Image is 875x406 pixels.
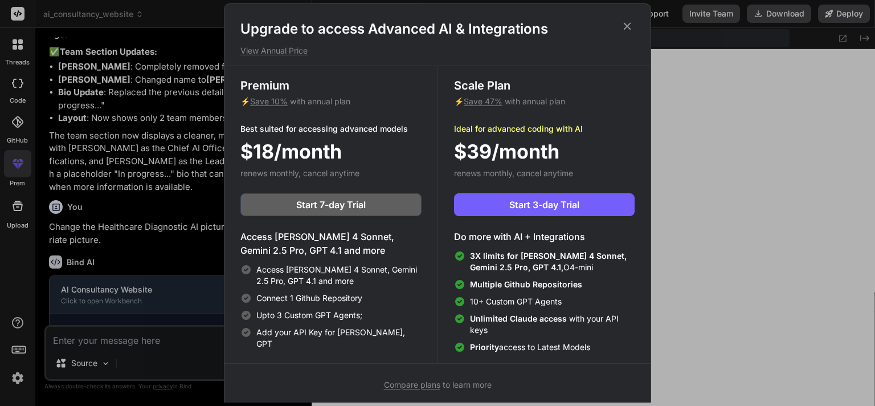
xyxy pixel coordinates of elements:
[470,250,635,273] span: O4-mini
[240,96,422,107] p: ⚡ with annual plan
[464,96,502,106] span: Save 47%
[470,314,569,323] span: Unlimited Claude access
[240,45,635,56] p: View Annual Price
[240,168,359,178] span: renews monthly, cancel anytime
[470,296,562,307] span: 10+ Custom GPT Agents
[256,310,362,321] span: Upto 3 Custom GPT Agents;
[240,137,342,166] span: $18/month
[454,96,635,107] p: ⚡ with annual plan
[470,313,635,336] span: with your API keys
[470,251,627,272] span: 3X limits for [PERSON_NAME] 4 Sonnet, Gemini 2.5 Pro, GPT 4.1,
[454,168,573,178] span: renews monthly, cancel anytime
[240,230,422,257] h4: Access [PERSON_NAME] 4 Sonnet, Gemini 2.5 Pro, GPT 4.1 and more
[240,20,635,38] h1: Upgrade to access Advanced AI & Integrations
[240,193,422,216] button: Start 7-day Trial
[454,78,635,94] h3: Scale Plan
[454,230,635,243] h4: Do more with AI + Integrations
[470,342,590,353] span: access to Latest Models
[454,137,559,166] span: $39/month
[240,78,422,94] h3: Premium
[384,380,492,389] span: to learn more
[256,327,422,350] span: Add your API Key for [PERSON_NAME], GPT
[470,342,499,352] span: Priority
[256,293,362,304] span: Connect 1 Github Repository
[296,198,366,212] span: Start 7-day Trial
[256,264,422,287] span: Access [PERSON_NAME] 4 Sonnet, Gemini 2.5 Pro, GPT 4.1 and more
[250,96,288,106] span: Save 10%
[509,198,579,212] span: Start 3-day Trial
[454,193,635,216] button: Start 3-day Trial
[240,123,422,135] p: Best suited for accessing advanced models
[454,123,635,135] p: Ideal for advanced coding with AI
[470,279,582,289] span: Multiple Github Repositories
[384,380,440,389] span: Compare plans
